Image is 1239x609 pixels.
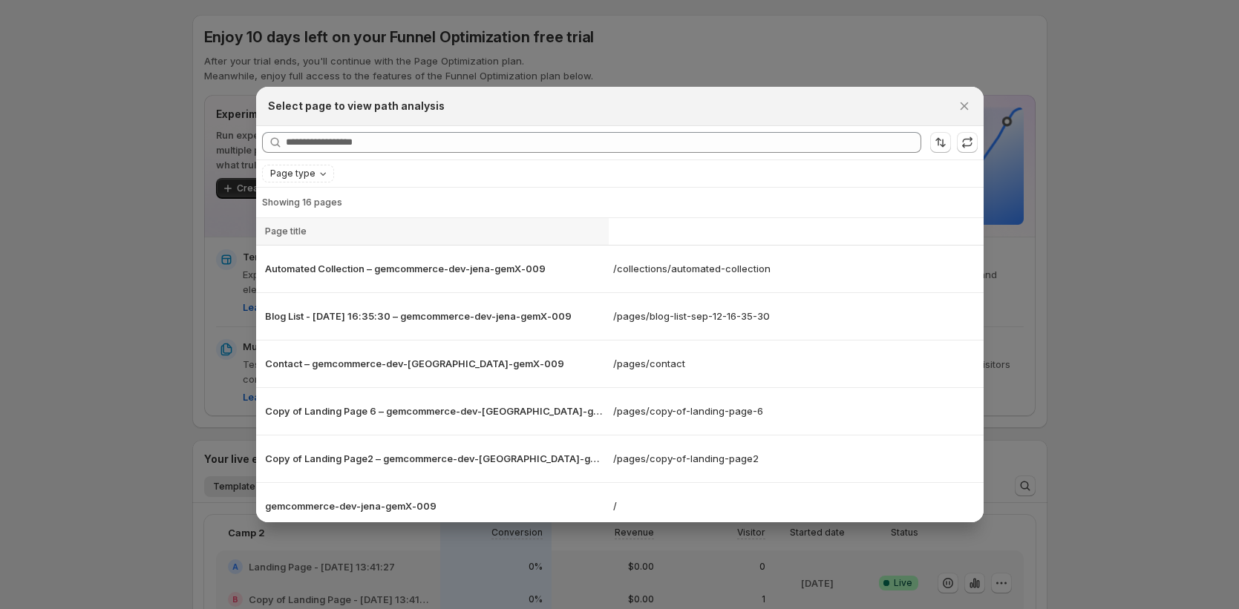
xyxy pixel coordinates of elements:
[930,132,951,153] button: Sort the results
[265,261,605,276] p: Automated Collection – gemcommerce-dev-jena-gemX-009
[268,99,445,113] h2: Select page to view path analysis
[613,498,978,513] p: /
[613,451,978,466] p: /pages/copy-of-landing-page2
[265,309,605,323] p: Blog List - [DATE] 16:35:30 – gemcommerce-dev-jena-gemX-009
[613,404,978,418] p: /pages/copy-of-landing-page-6
[954,96,975,116] button: Close
[613,356,978,371] p: /pages/contact
[262,197,978,208] p: Showing 16 pages
[270,168,316,180] span: Page type
[265,356,605,371] p: Contact – gemcommerce-dev-[GEOGRAPHIC_DATA]-gemX-009
[265,498,605,513] p: gemcommerce-dev-jena-gemX-009
[265,226,307,237] span: Page title
[263,165,333,182] button: Page type
[613,309,978,323] p: /pages/blog-list-sep-12-16-35-30
[613,261,978,276] p: /collections/automated-collection
[265,451,605,466] p: Copy of Landing Page2 – gemcommerce-dev-[GEOGRAPHIC_DATA]-gemX-009
[265,404,605,418] p: Copy of Landing Page 6 – gemcommerce-dev-[GEOGRAPHIC_DATA]-gemX-009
